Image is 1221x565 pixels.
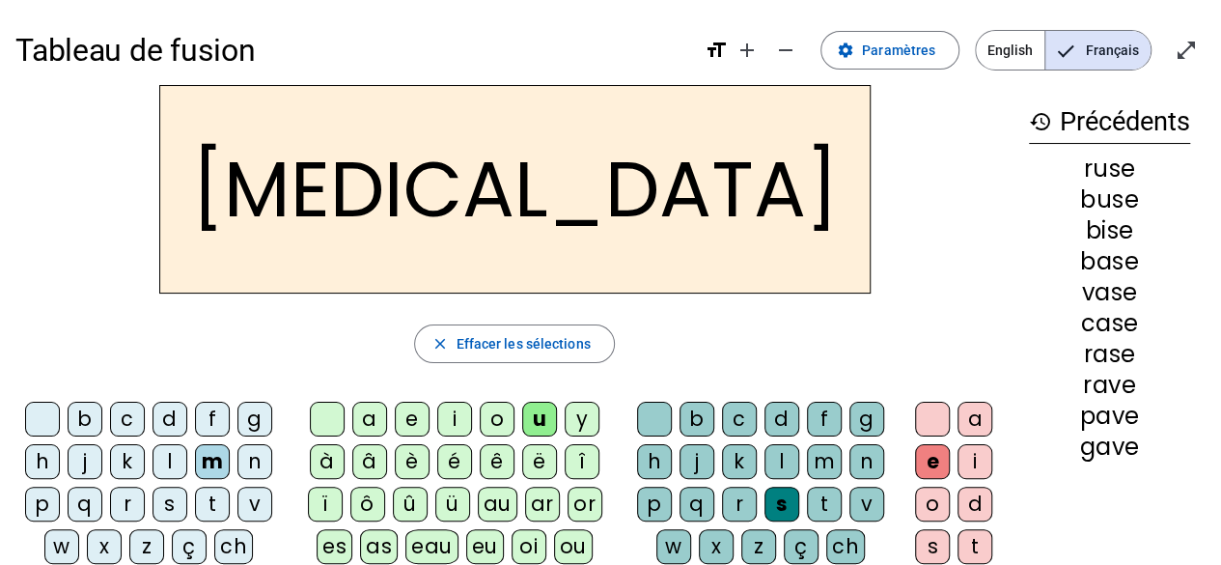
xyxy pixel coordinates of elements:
[237,402,272,437] div: g
[849,444,884,479] div: n
[1029,405,1190,428] div: pave
[1029,436,1190,459] div: gave
[68,444,102,479] div: j
[728,31,766,70] button: Augmenter la taille de la police
[25,444,60,479] div: h
[705,39,728,62] mat-icon: format_size
[437,444,472,479] div: é
[1029,110,1052,133] mat-icon: history
[957,444,992,479] div: i
[565,402,599,437] div: y
[680,444,714,479] div: j
[214,529,253,564] div: ch
[1029,188,1190,212] div: buse
[405,529,458,564] div: eau
[430,335,448,353] mat-icon: close
[565,444,599,479] div: î
[862,39,935,62] span: Paramètres
[915,487,950,522] div: o
[153,402,187,437] div: d
[554,529,593,564] div: ou
[310,444,345,479] div: à
[975,30,1152,71] mat-button-toggle-group: Language selection
[237,487,272,522] div: v
[766,31,805,70] button: Diminuer la taille de la police
[435,487,470,522] div: ü
[1167,31,1206,70] button: Entrer en plein écran
[110,444,145,479] div: k
[414,325,614,363] button: Effacer les sélections
[764,402,799,437] div: d
[1029,312,1190,335] div: case
[195,487,230,522] div: t
[237,444,272,479] div: n
[456,332,590,355] span: Effacer les sélections
[159,85,871,294] h2: [MEDICAL_DATA]
[735,39,759,62] mat-icon: add
[350,487,385,522] div: ô
[68,487,102,522] div: q
[153,487,187,522] div: s
[837,42,854,59] mat-icon: settings
[1029,250,1190,273] div: base
[1045,31,1151,70] span: Français
[360,529,398,564] div: as
[1029,281,1190,304] div: vase
[976,31,1044,70] span: English
[774,39,797,62] mat-icon: remove
[466,529,504,564] div: eu
[764,444,799,479] div: l
[525,487,560,522] div: ar
[807,402,842,437] div: f
[915,444,950,479] div: e
[807,444,842,479] div: m
[722,487,757,522] div: r
[1029,100,1190,144] h3: Précédents
[308,487,343,522] div: ï
[512,529,546,564] div: oi
[680,402,714,437] div: b
[317,529,352,564] div: es
[87,529,122,564] div: x
[784,529,819,564] div: ç
[522,402,557,437] div: u
[915,529,950,564] div: s
[480,444,514,479] div: ê
[680,487,714,522] div: q
[395,402,430,437] div: e
[820,31,959,70] button: Paramètres
[153,444,187,479] div: l
[637,487,672,522] div: p
[15,19,689,81] h1: Tableau de fusion
[68,402,102,437] div: b
[656,529,691,564] div: w
[568,487,602,522] div: or
[957,487,992,522] div: d
[957,402,992,437] div: a
[1175,39,1198,62] mat-icon: open_in_full
[1029,157,1190,181] div: ruse
[1029,343,1190,366] div: rase
[637,444,672,479] div: h
[393,487,428,522] div: û
[826,529,865,564] div: ch
[195,402,230,437] div: f
[395,444,430,479] div: è
[352,402,387,437] div: a
[195,444,230,479] div: m
[849,487,884,522] div: v
[480,402,514,437] div: o
[764,487,799,522] div: s
[699,529,734,564] div: x
[741,529,776,564] div: z
[1029,374,1190,397] div: rave
[849,402,884,437] div: g
[1029,219,1190,242] div: bise
[352,444,387,479] div: â
[522,444,557,479] div: ë
[807,487,842,522] div: t
[437,402,472,437] div: i
[110,487,145,522] div: r
[44,529,79,564] div: w
[129,529,164,564] div: z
